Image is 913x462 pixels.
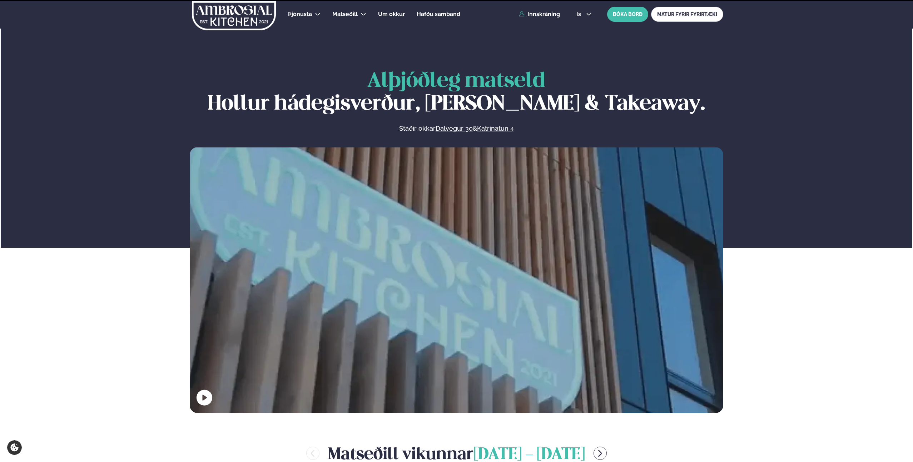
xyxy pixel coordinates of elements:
a: Innskráning [519,11,560,17]
button: BÓKA BORÐ [607,7,648,22]
h1: Hollur hádegisverður, [PERSON_NAME] & Takeaway. [190,70,723,116]
span: Matseðill [332,11,358,17]
a: Um okkur [378,10,405,19]
a: Hafðu samband [417,10,460,19]
span: Um okkur [378,11,405,17]
span: Hafðu samband [417,11,460,17]
button: menu-btn-left [306,447,319,460]
img: logo [191,1,277,30]
button: menu-btn-right [594,447,607,460]
a: MATUR FYRIR FYRIRTÆKI [651,7,723,22]
span: is [576,11,583,17]
a: Katrinatun 4 [477,124,514,133]
span: Þjónusta [288,11,312,17]
button: is [571,11,597,17]
a: Matseðill [332,10,358,19]
p: Staðir okkar & [321,124,591,133]
a: Dalvegur 30 [436,124,473,133]
a: Cookie settings [7,440,22,455]
a: Þjónusta [288,10,312,19]
span: Alþjóðleg matseld [367,71,545,91]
